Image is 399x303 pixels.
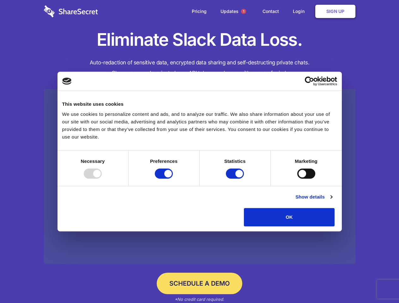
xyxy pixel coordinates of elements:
strong: Statistics [224,158,246,164]
a: Show details [295,193,332,201]
a: Login [287,2,314,21]
h4: Auto-redaction of sensitive data, encrypted data sharing and self-destructing private chats. Shar... [44,57,355,78]
strong: Marketing [295,158,317,164]
strong: Necessary [81,158,105,164]
img: logo-wordmark-white-trans-d4663122ce5f474addd5e946df7df03e33cb6a1c49d2221995e7729f52c070b2.svg [44,5,98,17]
a: Usercentrics Cookiebot - opens in a new window [282,76,337,86]
img: logo [62,78,72,85]
a: Contact [256,2,285,21]
div: We use cookies to personalize content and ads, and to analyze our traffic. We also share informat... [62,110,337,141]
h1: Eliminate Slack Data Loss. [44,28,355,51]
strong: Preferences [150,158,178,164]
a: Pricing [185,2,213,21]
em: *No credit card required. [175,297,224,302]
button: OK [244,208,335,226]
a: Schedule a Demo [157,273,242,294]
span: 1 [241,9,246,14]
a: Wistia video thumbnail [44,89,355,264]
a: Sign Up [315,5,355,18]
div: This website uses cookies [62,100,337,108]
